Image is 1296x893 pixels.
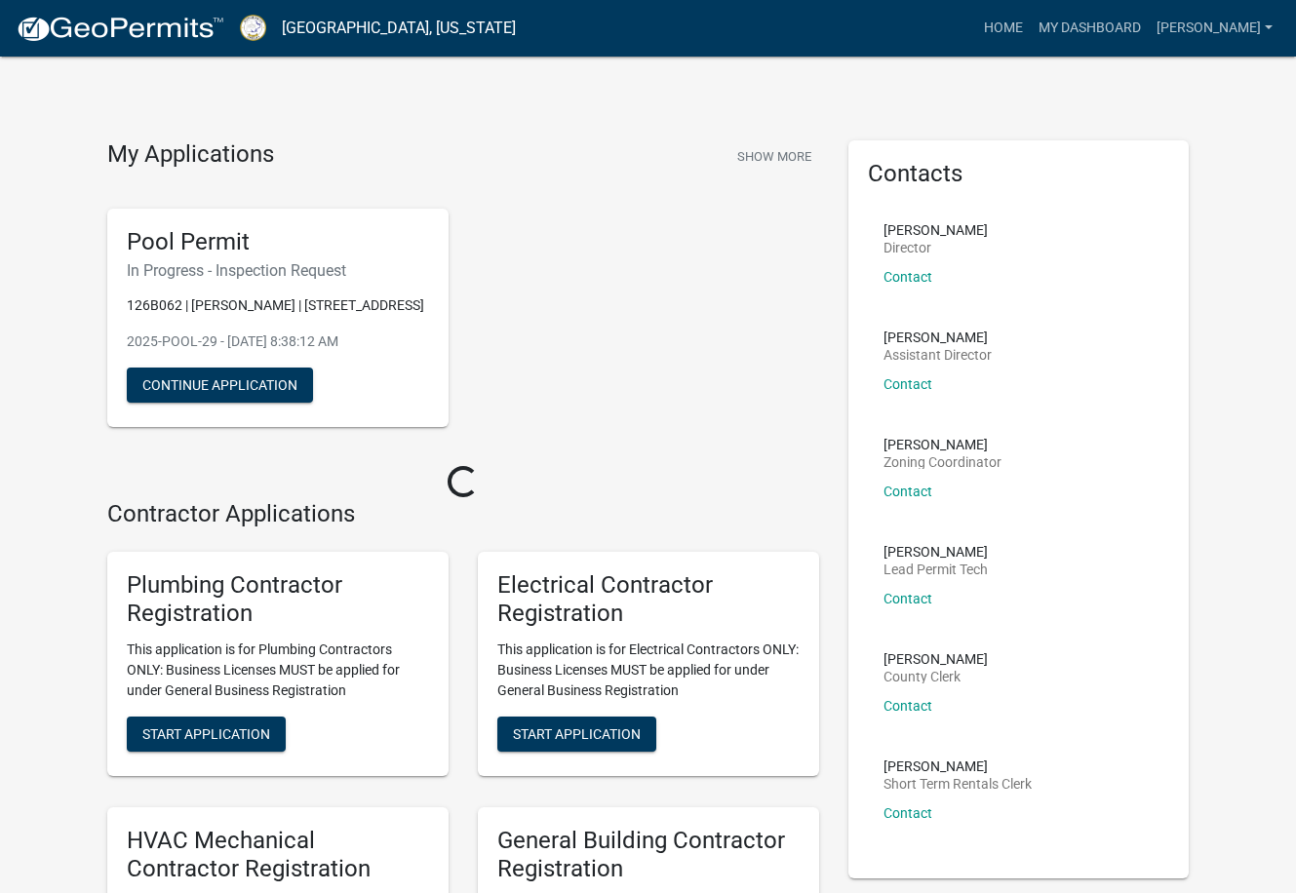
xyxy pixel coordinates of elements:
p: 2025-POOL-29 - [DATE] 8:38:12 AM [127,331,429,352]
a: Contact [884,698,932,714]
a: My Dashboard [1031,10,1149,47]
p: This application is for Plumbing Contractors ONLY: Business Licenses MUST be applied for under Ge... [127,640,429,701]
a: Home [976,10,1031,47]
p: Lead Permit Tech [884,563,988,576]
p: [PERSON_NAME] [884,330,992,344]
h5: General Building Contractor Registration [497,827,800,883]
p: [PERSON_NAME] [884,759,1032,773]
button: Start Application [497,717,656,752]
p: This application is for Electrical Contractors ONLY: Business Licenses MUST be applied for under ... [497,640,800,701]
p: [PERSON_NAME] [884,545,988,559]
button: Continue Application [127,368,313,403]
p: Zoning Coordinator [884,455,1001,469]
a: Contact [884,805,932,821]
span: Start Application [142,725,270,741]
a: Contact [884,591,932,606]
a: Contact [884,376,932,392]
p: Assistant Director [884,348,992,362]
img: Putnam County, Georgia [240,15,266,41]
p: [PERSON_NAME] [884,438,1001,451]
span: Start Application [513,725,641,741]
h4: Contractor Applications [107,500,819,528]
a: [PERSON_NAME] [1149,10,1280,47]
p: [PERSON_NAME] [884,223,988,237]
a: Contact [884,484,932,499]
a: Contact [884,269,932,285]
p: County Clerk [884,670,988,683]
a: [GEOGRAPHIC_DATA], [US_STATE] [282,12,516,45]
h5: Pool Permit [127,228,429,256]
h5: Plumbing Contractor Registration [127,571,429,628]
h6: In Progress - Inspection Request [127,261,429,280]
p: Director [884,241,988,254]
p: Short Term Rentals Clerk [884,777,1032,791]
button: Start Application [127,717,286,752]
h5: HVAC Mechanical Contractor Registration [127,827,429,883]
p: [PERSON_NAME] [884,652,988,666]
p: 126B062 | [PERSON_NAME] | [STREET_ADDRESS] [127,295,429,316]
h5: Contacts [868,160,1170,188]
h5: Electrical Contractor Registration [497,571,800,628]
h4: My Applications [107,140,274,170]
button: Show More [729,140,819,173]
